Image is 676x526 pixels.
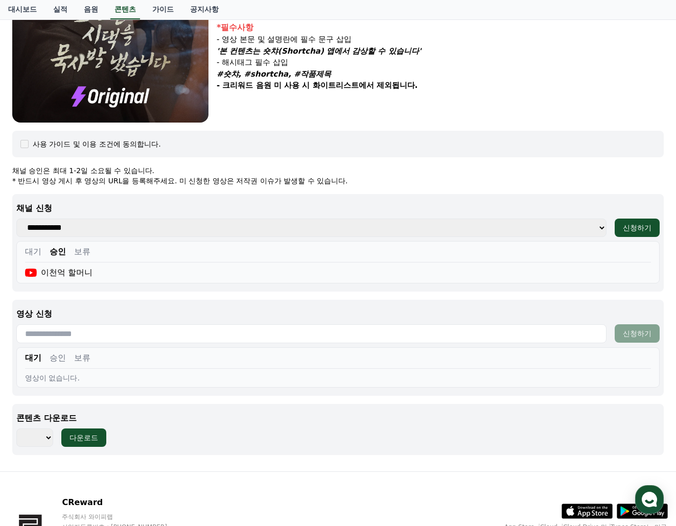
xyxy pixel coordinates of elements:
[50,246,66,258] button: 승인
[62,496,187,509] p: CReward
[94,340,106,348] span: 대화
[16,308,660,320] p: 영상 신청
[623,328,651,339] div: 신청하기
[25,352,41,364] button: 대기
[74,246,90,258] button: 보류
[217,69,331,79] em: #숏챠, #shortcha, #작품제목
[69,433,98,443] div: 다운로드
[615,219,660,237] button: 신청하기
[158,339,170,347] span: 설정
[25,267,92,279] div: 이천억 할머니
[623,223,651,233] div: 신청하기
[12,165,664,176] p: 채널 승인은 최대 1-2일 소요될 수 있습니다.
[217,46,421,56] em: '본 컨텐츠는 숏챠(Shortcha) 앱에서 감상할 수 있습니다'
[61,428,106,447] button: 다운로드
[25,373,651,383] div: 영상이 없습니다.
[217,21,664,34] div: *필수사항
[74,352,90,364] button: 보류
[16,202,660,214] p: 채널 신청
[217,34,664,45] p: - 영상 본문 및 설명란에 필수 문구 삽입
[32,339,38,347] span: 홈
[217,81,417,90] strong: - 크리워드 음원 미 사용 시 화이트리스트에서 제외됩니다.
[62,513,187,521] p: 주식회사 와이피랩
[16,412,660,424] p: 콘텐츠 다운로드
[50,352,66,364] button: 승인
[132,324,196,349] a: 설정
[3,324,67,349] a: 홈
[67,324,132,349] a: 대화
[217,57,664,68] p: - 해시태그 필수 삽입
[33,139,161,149] div: 사용 가이드 및 이용 조건에 동의합니다.
[12,176,664,186] p: * 반드시 영상 게시 후 영상의 URL을 등록해주세요. 미 신청한 영상은 저작권 이슈가 발생할 수 있습니다.
[615,324,660,343] button: 신청하기
[25,246,41,258] button: 대기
